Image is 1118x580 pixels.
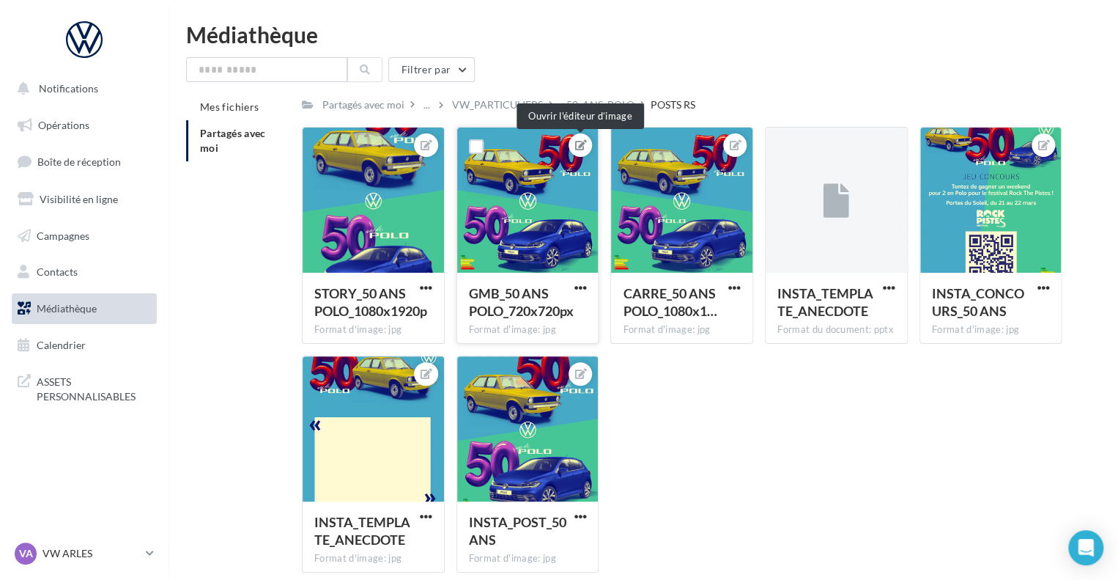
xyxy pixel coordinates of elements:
[932,285,1024,319] span: INSTA_CONCOURS_50 ANS
[37,155,121,168] span: Boîte de réception
[421,95,433,115] div: ...
[39,82,98,95] span: Notifications
[9,330,160,361] a: Calendrier
[40,193,118,205] span: Visibilité en ligne
[1068,530,1103,565] div: Open Intercom Messenger
[469,552,587,565] div: Format d'image: jpg
[469,285,574,319] span: GMB_50 ANS POLO_720x720px
[517,103,644,129] div: Ouvrir l'éditeur d’image
[9,184,160,215] a: Visibilité en ligne
[37,372,151,403] span: ASSETS PERSONNALISABLES
[9,366,160,409] a: ASSETS PERSONNALISABLES
[623,285,717,319] span: CARRE_50 ANS POLO_1080x1080px
[37,339,86,351] span: Calendrier
[777,285,873,319] span: INSTA_TEMPLATE_ANECDOTE
[388,57,475,82] button: Filtrer par
[322,98,404,112] div: Partagés avec moi
[9,293,160,324] a: Médiathèque
[200,127,266,154] span: Partagés avec moi
[469,323,587,337] div: Format d'image: jpg
[562,98,634,112] div: _50_ANS_POLO
[37,265,78,278] span: Contacts
[19,546,33,561] span: VA
[777,323,895,337] div: Format du document: pptx
[9,110,160,141] a: Opérations
[314,285,427,319] span: STORY_50 ANS POLO_1080x1920p
[623,323,741,337] div: Format d'image: jpg
[9,257,160,287] a: Contacts
[37,302,97,315] span: Médiathèque
[9,73,154,104] button: Notifications
[37,229,89,241] span: Campagnes
[38,119,89,131] span: Opérations
[932,323,1050,337] div: Format d'image: jpg
[314,552,432,565] div: Format d'image: jpg
[469,514,566,548] span: INSTA_POST_50 ANS
[314,514,410,548] span: INSTA_TEMPLATE_ANECDOTE
[651,98,695,112] div: POSTS RS
[9,146,160,177] a: Boîte de réception
[314,323,432,337] div: Format d'image: jpg
[186,23,1100,45] div: Médiathèque
[12,540,157,568] a: VA VW ARLES
[9,221,160,252] a: Campagnes
[452,98,543,112] div: VW_PARTICULIERS
[42,546,140,561] p: VW ARLES
[200,100,259,113] span: Mes fichiers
